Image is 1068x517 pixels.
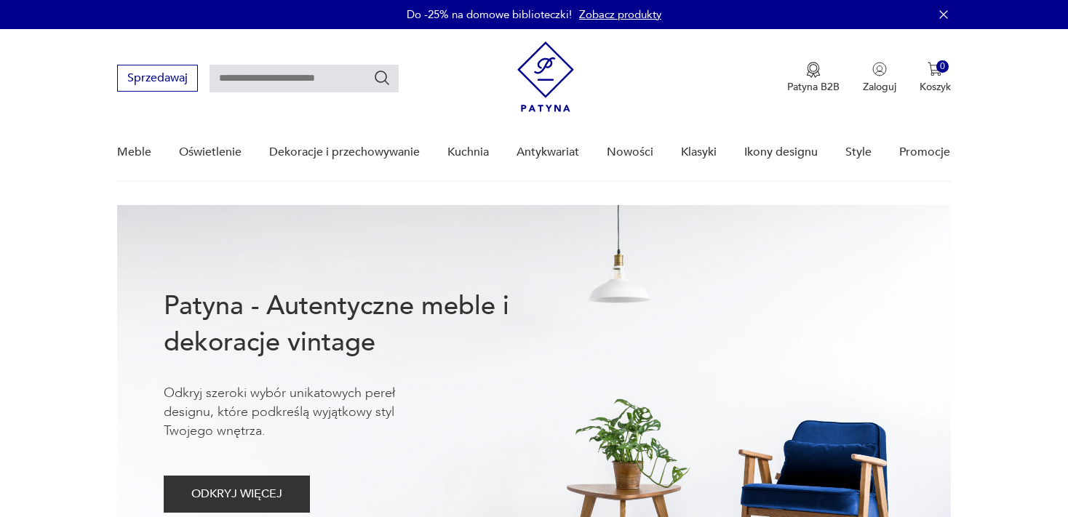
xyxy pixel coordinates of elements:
[920,80,951,94] p: Koszyk
[863,80,896,94] p: Zaloguj
[164,476,310,513] button: ODKRYJ WIĘCEJ
[787,62,840,94] button: Patyna B2B
[407,7,572,22] p: Do -25% na domowe biblioteczki!
[517,41,574,112] img: Patyna - sklep z meblami i dekoracjami vintage
[787,62,840,94] a: Ikona medaluPatyna B2B
[681,124,717,180] a: Klasyki
[179,124,242,180] a: Oświetlenie
[447,124,489,180] a: Kuchnia
[373,69,391,87] button: Szukaj
[872,62,887,76] img: Ikonka użytkownika
[269,124,420,180] a: Dekoracje i przechowywanie
[928,62,942,76] img: Ikona koszyka
[845,124,872,180] a: Style
[164,384,440,441] p: Odkryj szeroki wybór unikatowych pereł designu, które podkreślą wyjątkowy styl Twojego wnętrza.
[744,124,818,180] a: Ikony designu
[899,124,950,180] a: Promocje
[117,65,198,92] button: Sprzedawaj
[579,7,661,22] a: Zobacz produkty
[117,74,198,84] a: Sprzedawaj
[936,60,949,73] div: 0
[117,124,151,180] a: Meble
[806,62,821,78] img: Ikona medalu
[164,490,310,500] a: ODKRYJ WIĘCEJ
[787,80,840,94] p: Patyna B2B
[863,62,896,94] button: Zaloguj
[920,62,951,94] button: 0Koszyk
[607,124,653,180] a: Nowości
[164,288,557,361] h1: Patyna - Autentyczne meble i dekoracje vintage
[517,124,579,180] a: Antykwariat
